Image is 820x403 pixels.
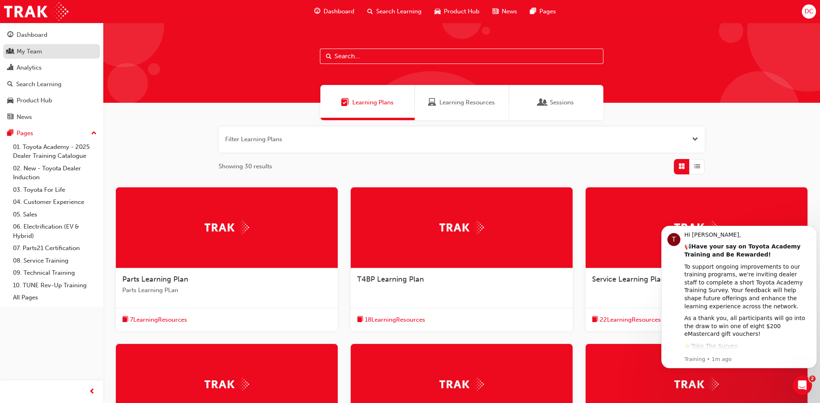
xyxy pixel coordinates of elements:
[10,141,100,162] a: 01. Toyota Academy - 2025 Dealer Training Catalogue
[524,3,562,20] a: pages-iconPages
[539,7,556,16] span: Pages
[204,378,249,390] img: Trak
[320,49,603,64] input: Search...
[428,3,486,20] a: car-iconProduct Hub
[376,7,422,16] span: Search Learning
[357,315,363,325] span: book-icon
[10,162,100,184] a: 02. New - Toyota Dealer Induction
[7,97,13,104] span: car-icon
[674,378,719,390] img: Trak
[7,130,13,137] span: pages-icon
[365,315,425,325] span: 18 Learning Resources
[122,315,128,325] span: book-icon
[122,275,188,284] span: Parts Learning Plan
[10,291,100,304] a: All Pages
[3,93,100,108] a: Product Hub
[492,6,498,17] span: news-icon
[592,275,665,284] span: Service Learning Plan
[3,60,100,75] a: Analytics
[7,81,13,88] span: search-icon
[439,378,484,390] img: Trak
[592,315,661,325] button: book-icon22LearningResources
[600,315,661,325] span: 22 Learning Resources
[3,126,100,141] button: Pages
[7,32,13,39] span: guage-icon
[10,267,100,279] a: 09. Technical Training
[17,129,33,138] div: Pages
[130,315,187,325] span: 7 Learning Resources
[439,98,495,107] span: Learning Resources
[3,44,100,59] a: My Team
[3,26,100,126] button: DashboardMy TeamAnalyticsSearch LearningProduct HubNews
[444,7,479,16] span: Product Hub
[308,3,361,20] a: guage-iconDashboard
[116,187,338,331] a: TrakParts Learning PlanParts Learning PLanbook-icon7LearningResources
[17,63,42,72] div: Analytics
[586,187,807,331] a: TrakService Learning Planbook-icon22LearningResources
[802,4,816,19] button: DC
[17,30,47,40] div: Dashboard
[415,85,509,120] a: Learning ResourcesLearning Resources
[357,275,424,284] span: T4BP Learning Plan
[10,184,100,196] a: 03. Toyota For Life
[10,242,100,255] a: 07. Parts21 Certification
[122,315,187,325] button: book-icon7LearningResources
[428,98,436,107] span: Learning Resources
[324,7,354,16] span: Dashboard
[792,375,812,395] iframe: Intercom live chat
[3,28,100,42] a: Dashboard
[10,221,100,242] a: 06. Electrification (EV & Hybrid)
[592,315,598,325] span: book-icon
[3,110,100,125] a: News
[809,375,816,382] span: 2
[351,187,573,331] a: TrakT4BP Learning Planbook-icon18LearningResources
[509,85,603,120] a: SessionsSessions
[219,162,272,171] span: Showing 30 results
[439,221,484,233] img: Trak
[7,48,13,55] span: people-icon
[204,221,249,233] img: Trak
[530,6,536,17] span: pages-icon
[550,98,574,107] span: Sessions
[10,279,100,292] a: 10. TUNE Rev-Up Training
[434,6,441,17] span: car-icon
[804,7,813,16] span: DC
[352,98,394,107] span: Learning Plans
[4,2,68,21] img: Trak
[692,135,698,144] button: Open the filter
[341,98,349,107] span: Learning Plans
[10,208,100,221] a: 05. Sales
[91,128,97,139] span: up-icon
[486,3,524,20] a: news-iconNews
[7,114,13,121] span: news-icon
[17,96,52,105] div: Product Hub
[16,80,62,89] div: Search Learning
[10,255,100,267] a: 08. Service Training
[658,218,820,373] iframe: Intercom notifications message
[694,162,700,171] span: List
[320,85,415,120] a: Learning PlansLearning Plans
[357,315,425,325] button: book-icon18LearningResources
[539,98,547,107] span: Sessions
[326,52,332,61] span: Search
[122,286,331,295] span: Parts Learning PLan
[502,7,517,16] span: News
[367,6,373,17] span: search-icon
[17,112,32,122] div: News
[17,47,42,56] div: My Team
[3,77,100,92] a: Search Learning
[314,6,320,17] span: guage-icon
